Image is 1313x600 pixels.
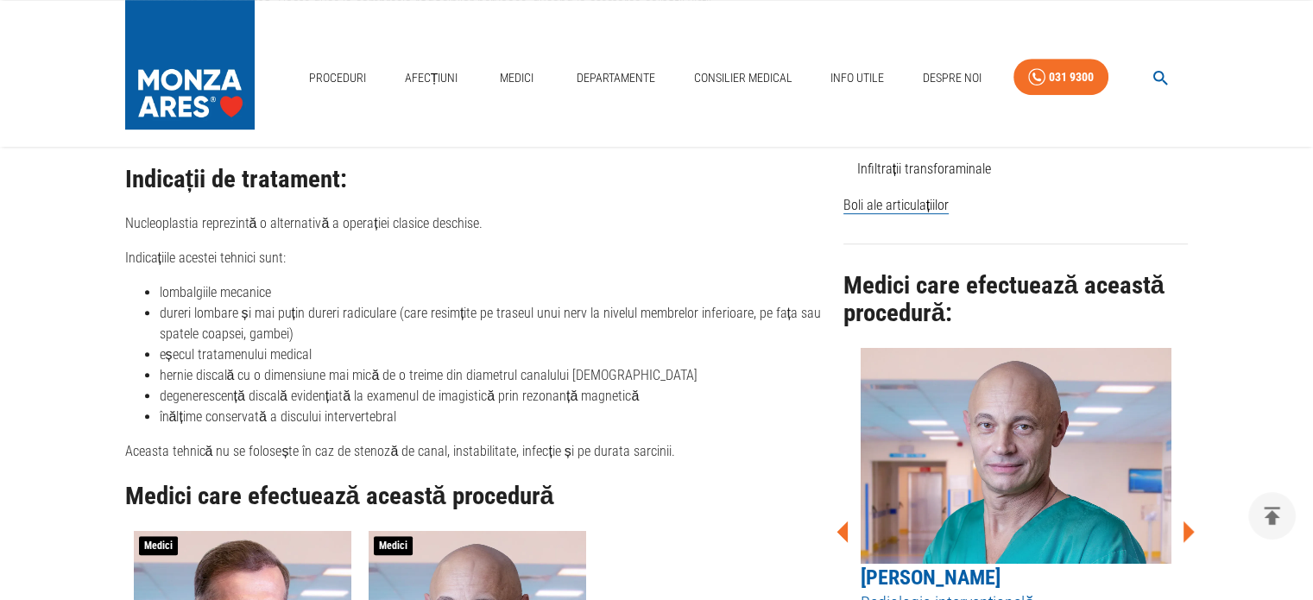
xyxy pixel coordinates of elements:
li: hernie discală cu o dimensiune mai mică de o treime din diametrul canalului [DEMOGRAPHIC_DATA] [160,365,830,386]
span: Medici [374,536,413,555]
a: 031 9300 [1013,59,1108,96]
li: eșecul tratamenului medical [160,344,830,365]
p: Nucleoplastia reprezintă o alternativă a operației clasice deschise. [125,213,830,234]
h2: Indicații de tratament: [125,166,830,193]
a: Info Utile [824,60,891,96]
a: Medici [489,60,545,96]
li: dureri lombare și mai puțin dureri radiculare (care resimțite pe traseul unui nerv la nivelul mem... [160,303,830,344]
li: degenerescență discală evidențiată la examenul de imagistică prin rezonanță magnetică [160,386,830,407]
a: Infiltrații transforaminale [857,161,991,177]
a: Consilier Medical [686,60,799,96]
p: Aceasta tehnică nu se folosește în caz de stenoză de canal, instabilitate, infecție și pe durata ... [125,441,830,462]
a: Proceduri [302,60,373,96]
a: Afecțiuni [398,60,465,96]
div: 031 9300 [1049,66,1094,88]
img: Dr. Lucian Margean [861,348,1171,564]
a: Departamente [570,60,662,96]
h2: Medici care efectuează această procedură: [843,272,1189,326]
span: Medici [139,536,178,555]
li: înălțime conservată a discului intervertebral [160,407,830,427]
button: delete [1248,492,1296,540]
li: lombalgiile mecanice [160,282,830,303]
h2: Medici care efectuează această procedură [125,483,830,510]
span: Boli ale articulațiilor [843,197,949,214]
a: Despre Noi [916,60,988,96]
a: [PERSON_NAME] [861,565,1001,590]
p: Indicațiile acestei tehnici sunt: [125,248,830,268]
